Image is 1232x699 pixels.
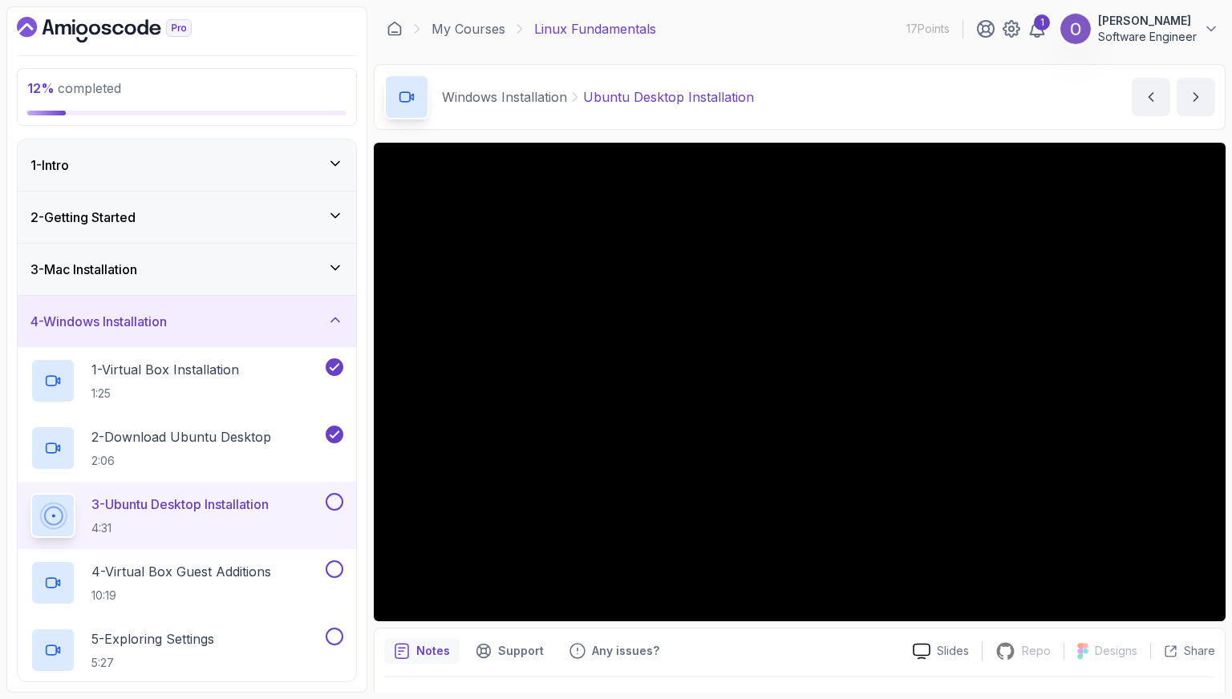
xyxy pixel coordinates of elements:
p: Linux Fundamentals [534,19,656,38]
img: user profile image [1060,14,1091,44]
button: notes button [384,638,460,664]
p: Ubuntu Desktop Installation [583,87,754,107]
h3: 1 - Intro [30,156,69,175]
button: 4-Virtual Box Guest Additions10:19 [30,560,343,605]
p: 1 - Virtual Box Installation [91,360,239,379]
button: next content [1177,78,1215,116]
button: 2-Download Ubuntu Desktop2:06 [30,426,343,471]
button: user profile image[PERSON_NAME]Software Engineer [1060,13,1219,45]
button: Support button [466,638,553,664]
p: Software Engineer [1098,29,1197,45]
span: 12 % [27,80,55,96]
p: 3 - Ubuntu Desktop Installation [91,495,269,514]
button: 5-Exploring Settings5:27 [30,628,343,673]
h3: 3 - Mac Installation [30,260,137,279]
div: 1 [1034,14,1050,30]
p: [PERSON_NAME] [1098,13,1197,29]
a: My Courses [432,19,505,38]
button: 2-Getting Started [18,192,356,243]
button: 3-Ubuntu Desktop Installation4:31 [30,493,343,538]
a: Dashboard [17,17,229,42]
p: 1:25 [91,386,239,402]
iframe: To enrich screen reader interactions, please activate Accessibility in Grammarly extension settings [374,143,1226,621]
button: 1-Intro [18,139,356,191]
p: Repo [1022,643,1051,659]
p: 4 - Virtual Box Guest Additions [91,562,271,581]
p: 5 - Exploring Settings [91,629,214,648]
p: 4:31 [91,520,269,536]
p: 2 - Download Ubuntu Desktop [91,427,271,446]
button: 1-Virtual Box Installation1:25 [30,358,343,403]
button: previous content [1132,78,1170,116]
a: Dashboard [387,21,403,37]
p: 2:06 [91,453,271,469]
span: completed [27,80,121,96]
h3: 4 - Windows Installation [30,312,167,331]
p: 5:27 [91,655,214,671]
a: 1 [1027,19,1047,38]
p: Slides [937,643,969,659]
p: Any issues? [592,643,659,659]
button: 4-Windows Installation [18,296,356,347]
button: Feedback button [560,638,669,664]
a: Slides [900,643,982,660]
p: Windows Installation [442,87,567,107]
button: 3-Mac Installation [18,244,356,295]
button: Share [1150,643,1215,659]
p: Support [498,643,544,659]
p: Notes [416,643,450,659]
p: 10:19 [91,588,271,604]
h3: 2 - Getting Started [30,208,136,227]
p: 17 Points [906,21,950,37]
p: Designs [1095,643,1137,659]
p: Share [1184,643,1215,659]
